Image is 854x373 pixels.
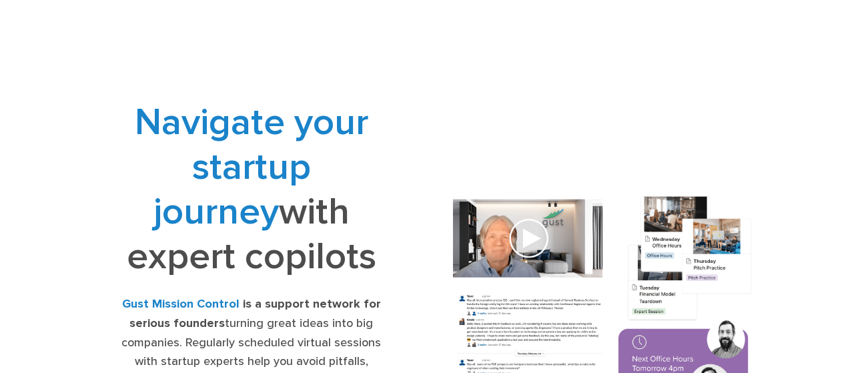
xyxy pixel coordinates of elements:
span: Navigate your startup journey [135,100,368,234]
strong: Gust Mission Control [122,297,240,311]
strong: is a support network for serious founders [129,297,381,330]
h1: with expert copilots [119,100,384,279]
